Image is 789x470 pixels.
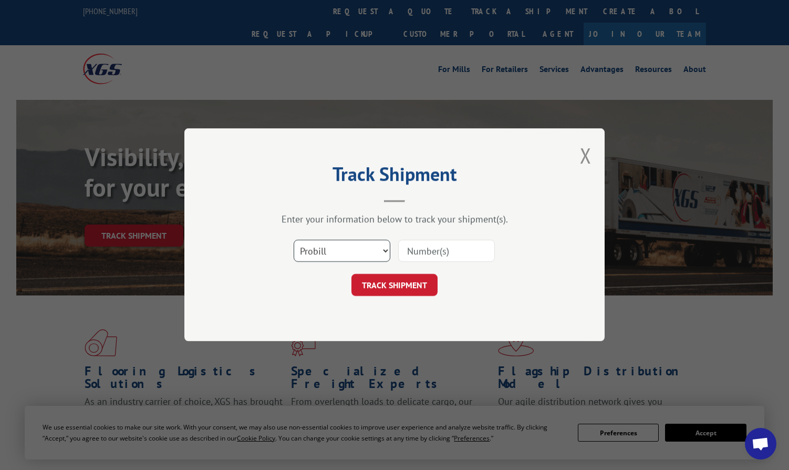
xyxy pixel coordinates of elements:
[351,274,438,297] button: TRACK SHIPMENT
[237,167,552,187] h2: Track Shipment
[580,141,591,169] button: Close modal
[745,428,776,459] div: Open chat
[237,213,552,226] div: Enter your information below to track your shipment(s).
[398,240,495,262] input: Number(s)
